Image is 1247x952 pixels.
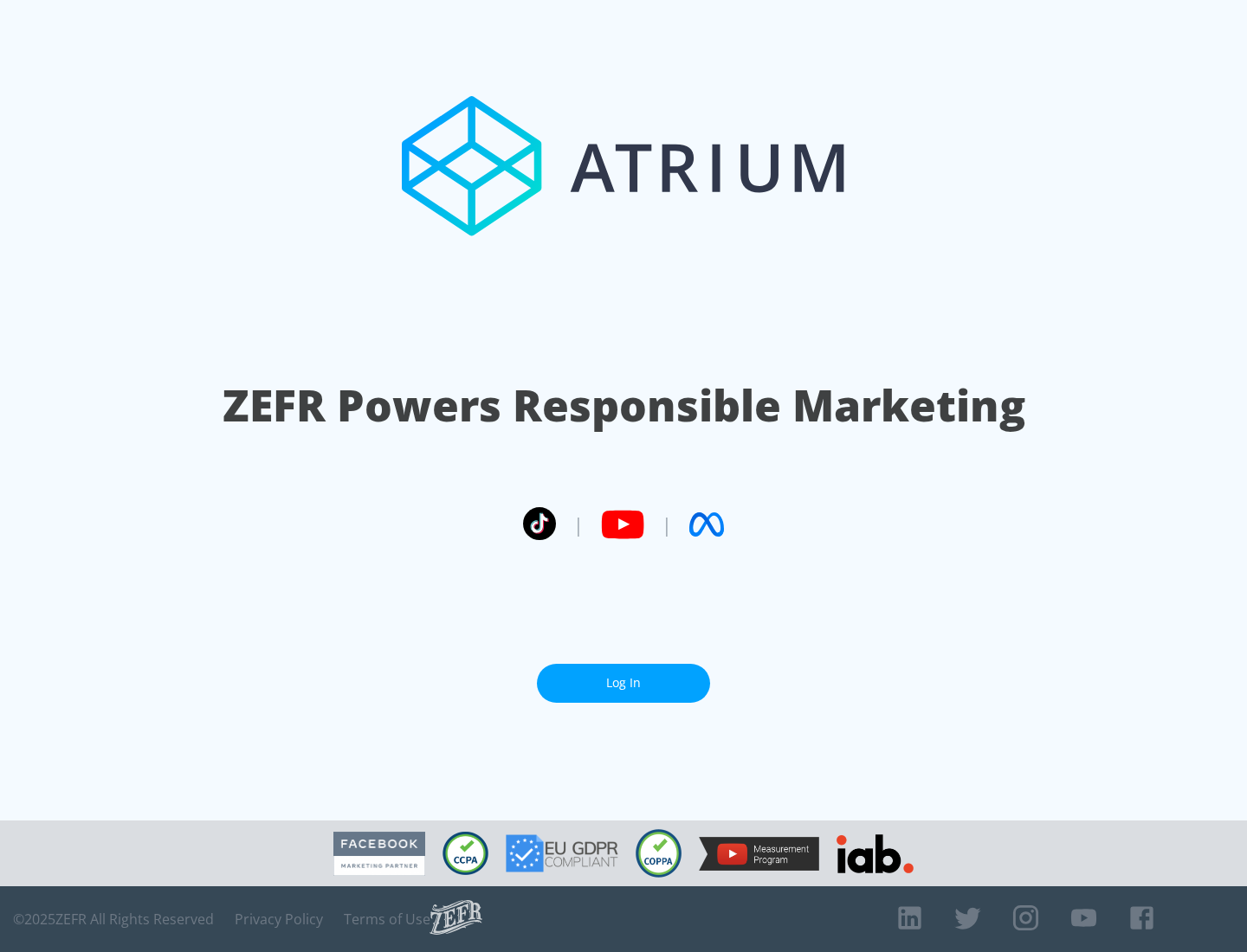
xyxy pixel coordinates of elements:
a: Privacy Policy [235,910,323,928]
a: Terms of Use [344,910,430,928]
span: | [662,511,672,537]
h1: ZEFR Powers Responsible Marketing [223,376,1025,435]
img: Facebook Marketing Partner [333,832,425,876]
img: CCPA Compliant [443,832,488,875]
a: Log In [537,664,710,703]
span: | [573,511,584,537]
img: COPPA Compliant [636,829,682,878]
img: GDPR Compliant [506,834,618,872]
img: IAB [837,834,914,873]
img: YouTube Measurement Program [699,837,819,871]
span: © 2025 ZEFR All Rights Reserved [13,910,214,928]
